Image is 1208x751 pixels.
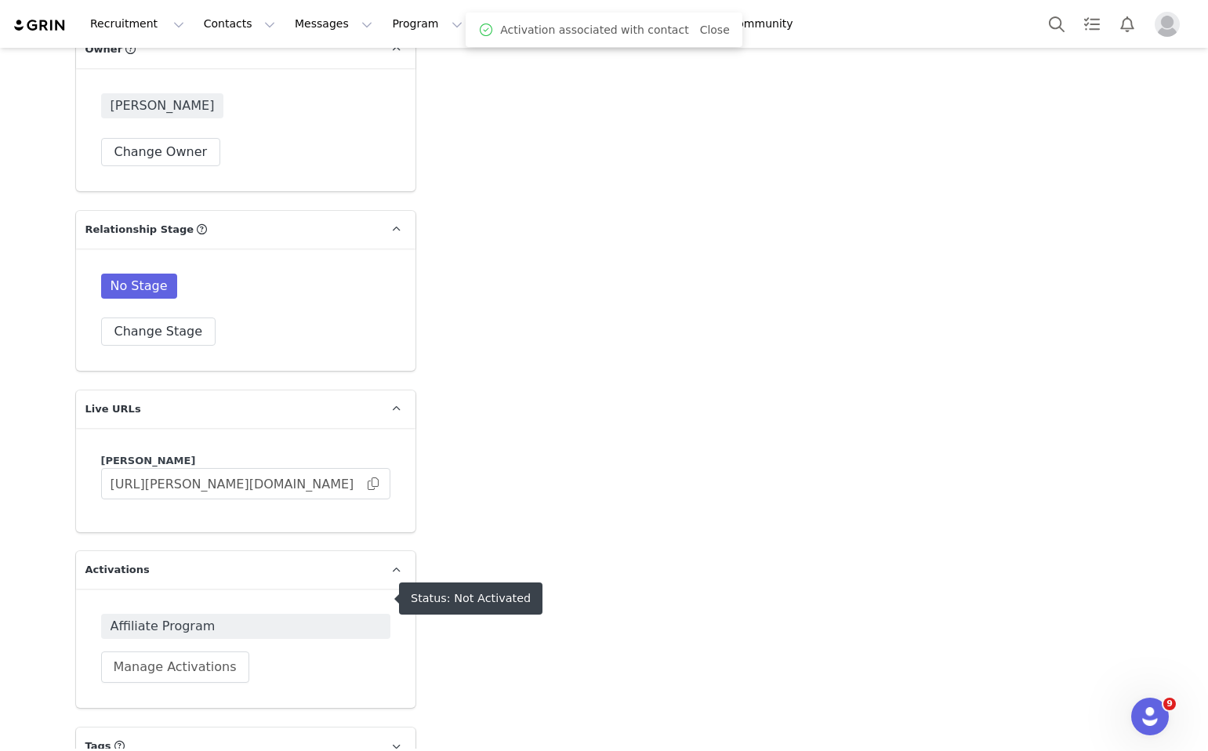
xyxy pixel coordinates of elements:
button: Search [1039,6,1074,42]
span: Live URLs [85,401,141,417]
button: Recruitment [81,6,194,42]
button: Manage Activations [101,651,249,683]
button: Change Owner [101,138,221,166]
span: Relationship Stage [85,222,194,238]
body: Rich Text Area. Press ALT-0 for help. [13,13,644,30]
a: Brands [657,6,719,42]
span: Activations [85,562,150,578]
button: Messages [285,6,382,42]
a: Tasks [1075,6,1109,42]
button: Reporting [559,6,656,42]
button: Program [383,6,472,42]
button: Content [473,6,558,42]
span: [PERSON_NAME] [101,93,224,118]
button: Profile [1145,12,1195,37]
img: grin logo [13,18,67,33]
a: Close [700,24,730,36]
button: Change Stage [101,317,216,346]
button: Contacts [194,6,285,42]
span: Owner [85,42,123,57]
span: No Stage [101,274,177,299]
button: Notifications [1110,6,1145,42]
span: 9 [1163,698,1176,710]
div: Status: Not Activated [411,592,531,605]
a: Community [720,6,810,42]
span: [PERSON_NAME] [101,455,196,466]
span: Affiliate Program [111,617,381,636]
span: Activation associated with contact [500,22,688,38]
img: placeholder-profile.jpg [1155,12,1180,37]
iframe: Intercom live chat [1131,698,1169,735]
